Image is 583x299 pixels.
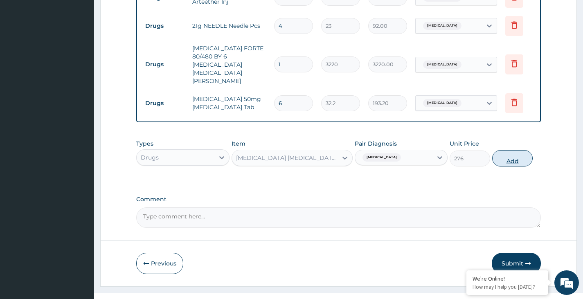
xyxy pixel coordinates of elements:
label: Comment [136,196,541,203]
button: Previous [136,253,183,274]
div: Drugs [141,153,159,162]
label: Unit Price [450,139,479,148]
span: We're online! [47,94,113,177]
td: Drugs [141,96,188,111]
td: 21g NEEDLE Needle Pcs [188,18,270,34]
img: d_794563401_company_1708531726252_794563401 [15,41,33,61]
span: [MEDICAL_DATA] [423,22,461,30]
p: How may I help you today? [473,283,542,290]
span: [MEDICAL_DATA] [423,99,461,107]
td: [MEDICAL_DATA] FORTE 80/480 BY 6 [MEDICAL_DATA] [MEDICAL_DATA][PERSON_NAME] [188,40,270,89]
div: We're Online! [473,275,542,282]
div: Minimize live chat window [134,4,154,24]
label: Types [136,140,153,147]
td: Drugs [141,57,188,72]
span: [MEDICAL_DATA] [362,153,401,162]
div: Chat with us now [43,46,137,56]
td: Drugs [141,18,188,34]
button: Submit [492,253,541,274]
div: [MEDICAL_DATA] [MEDICAL_DATA] Inj [236,154,339,162]
td: [MEDICAL_DATA] 50mg [MEDICAL_DATA] Tab [188,91,270,115]
textarea: Type your message and hit 'Enter' [4,206,156,235]
label: Item [232,139,245,148]
span: [MEDICAL_DATA] [423,61,461,69]
label: Pair Diagnosis [355,139,397,148]
button: Add [492,150,533,166]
